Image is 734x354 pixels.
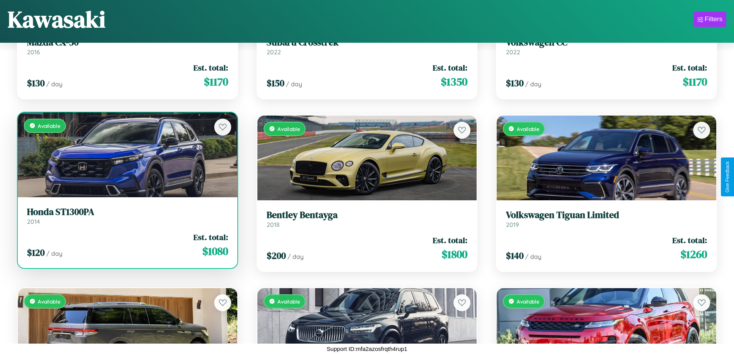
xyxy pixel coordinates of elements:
[202,243,228,259] span: $ 1080
[506,77,524,89] span: $ 130
[327,344,407,354] p: Support ID: mfa2azosfrqth4rup1
[525,80,541,88] span: / day
[506,37,707,48] h3: Volkswagen CC
[193,232,228,243] span: Est. total:
[204,74,228,89] span: $ 1170
[725,161,730,193] div: Give Feedback
[27,206,228,225] a: Honda ST1300PA2014
[683,74,707,89] span: $ 1170
[27,218,40,225] span: 2014
[38,298,60,305] span: Available
[441,74,467,89] span: $ 1350
[506,37,707,56] a: Volkswagen CC2022
[267,210,468,228] a: Bentley Bentayga2018
[27,77,45,89] span: $ 130
[193,62,228,73] span: Est. total:
[27,37,228,56] a: Mazda CX-502016
[27,37,228,48] h3: Mazda CX-50
[277,126,300,132] span: Available
[267,37,468,48] h3: Subaru Crosstrek
[286,80,302,88] span: / day
[46,80,62,88] span: / day
[506,221,519,228] span: 2019
[38,122,60,129] span: Available
[525,253,541,260] span: / day
[277,298,300,305] span: Available
[267,221,280,228] span: 2018
[433,62,467,73] span: Est. total:
[8,3,106,35] h1: Kawasaki
[287,253,304,260] span: / day
[442,247,467,262] span: $ 1800
[517,126,539,132] span: Available
[433,235,467,246] span: Est. total:
[694,12,726,27] button: Filters
[672,235,707,246] span: Est. total:
[267,48,281,56] span: 2022
[46,250,62,257] span: / day
[506,48,520,56] span: 2022
[506,210,707,221] h3: Volkswagen Tiguan Limited
[267,210,468,221] h3: Bentley Bentayga
[506,210,707,228] a: Volkswagen Tiguan Limited2019
[267,249,286,262] span: $ 200
[267,37,468,56] a: Subaru Crosstrek2022
[27,246,45,259] span: $ 120
[517,298,539,305] span: Available
[267,77,284,89] span: $ 150
[672,62,707,73] span: Est. total:
[27,48,40,56] span: 2016
[27,206,228,218] h3: Honda ST1300PA
[506,249,524,262] span: $ 140
[705,15,722,23] div: Filters
[680,247,707,262] span: $ 1260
